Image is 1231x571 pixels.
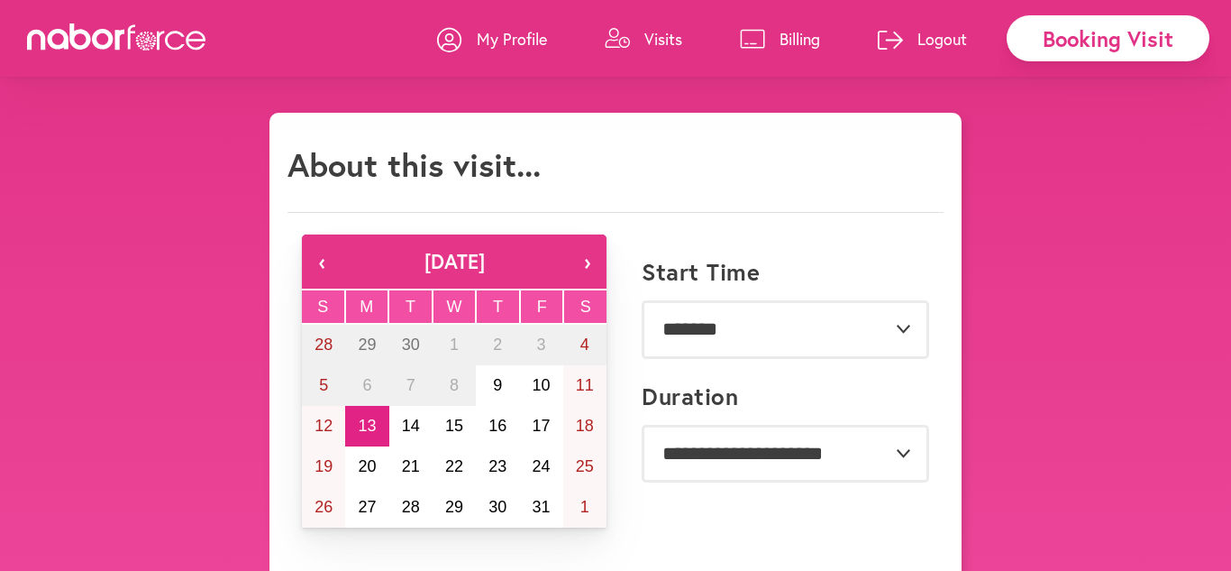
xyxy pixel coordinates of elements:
abbr: October 11, 2025 [576,376,594,394]
abbr: Friday [537,298,547,316]
abbr: October 29, 2025 [445,498,463,516]
abbr: October 23, 2025 [488,457,506,475]
button: October 25, 2025 [563,447,606,487]
button: › [567,235,606,289]
button: [DATE] [342,235,567,289]
abbr: Sunday [317,298,328,316]
button: October 14, 2025 [389,406,433,447]
abbr: Saturday [580,298,591,316]
p: My Profile [477,28,547,50]
abbr: September 28, 2025 [315,336,333,354]
button: October 21, 2025 [389,447,433,487]
a: My Profile [437,12,547,66]
abbr: October 27, 2025 [358,498,376,516]
button: October 13, 2025 [345,406,388,447]
abbr: November 1, 2025 [580,498,589,516]
button: October 4, 2025 [563,325,606,365]
abbr: October 14, 2025 [402,417,420,435]
label: Start Time [642,258,760,286]
button: October 26, 2025 [302,487,345,528]
abbr: October 6, 2025 [362,376,371,394]
button: October 28, 2025 [389,487,433,528]
abbr: Wednesday [447,298,462,316]
abbr: October 28, 2025 [402,498,420,516]
abbr: Thursday [493,298,503,316]
button: October 12, 2025 [302,406,345,447]
p: Logout [917,28,967,50]
abbr: October 4, 2025 [580,336,589,354]
abbr: October 30, 2025 [488,498,506,516]
button: November 1, 2025 [563,487,606,528]
abbr: October 8, 2025 [450,376,459,394]
button: October 11, 2025 [563,365,606,406]
abbr: September 30, 2025 [402,336,420,354]
button: September 30, 2025 [389,325,433,365]
h1: About this visit... [287,145,541,184]
abbr: October 10, 2025 [533,376,551,394]
a: Logout [878,12,967,66]
abbr: October 18, 2025 [576,417,594,435]
abbr: October 9, 2025 [493,376,502,394]
button: October 22, 2025 [433,447,476,487]
abbr: October 3, 2025 [537,336,546,354]
abbr: October 22, 2025 [445,457,463,475]
button: October 20, 2025 [345,447,388,487]
abbr: October 2, 2025 [493,336,502,354]
button: October 19, 2025 [302,447,345,487]
a: Visits [605,12,682,66]
abbr: September 29, 2025 [358,336,376,354]
abbr: October 5, 2025 [319,376,328,394]
button: October 1, 2025 [433,325,476,365]
button: October 17, 2025 [519,406,562,447]
button: October 18, 2025 [563,406,606,447]
button: October 2, 2025 [476,325,519,365]
button: October 16, 2025 [476,406,519,447]
p: Visits [644,28,682,50]
p: Billing [780,28,820,50]
div: Booking Visit [1007,15,1209,61]
button: October 30, 2025 [476,487,519,528]
abbr: October 15, 2025 [445,417,463,435]
button: October 8, 2025 [433,365,476,406]
abbr: October 24, 2025 [533,457,551,475]
button: October 31, 2025 [519,487,562,528]
button: October 7, 2025 [389,365,433,406]
abbr: October 19, 2025 [315,457,333,475]
button: October 27, 2025 [345,487,388,528]
button: October 23, 2025 [476,447,519,487]
abbr: October 12, 2025 [315,417,333,435]
button: September 28, 2025 [302,325,345,365]
abbr: October 16, 2025 [488,417,506,435]
abbr: October 21, 2025 [402,457,420,475]
abbr: October 20, 2025 [358,457,376,475]
button: October 3, 2025 [519,325,562,365]
button: October 29, 2025 [433,487,476,528]
button: October 15, 2025 [433,406,476,447]
button: October 5, 2025 [302,365,345,406]
abbr: October 31, 2025 [533,498,551,516]
abbr: Monday [360,298,373,316]
abbr: October 17, 2025 [533,417,551,435]
button: October 9, 2025 [476,365,519,406]
button: October 6, 2025 [345,365,388,406]
abbr: October 7, 2025 [406,376,415,394]
label: Duration [642,382,738,410]
abbr: Tuesday [406,298,415,316]
abbr: October 25, 2025 [576,457,594,475]
a: Billing [740,12,820,66]
button: October 24, 2025 [519,447,562,487]
button: September 29, 2025 [345,325,388,365]
abbr: October 26, 2025 [315,498,333,516]
button: ‹ [302,235,342,289]
abbr: October 1, 2025 [450,336,459,354]
button: October 10, 2025 [519,365,562,406]
abbr: October 13, 2025 [358,417,376,435]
